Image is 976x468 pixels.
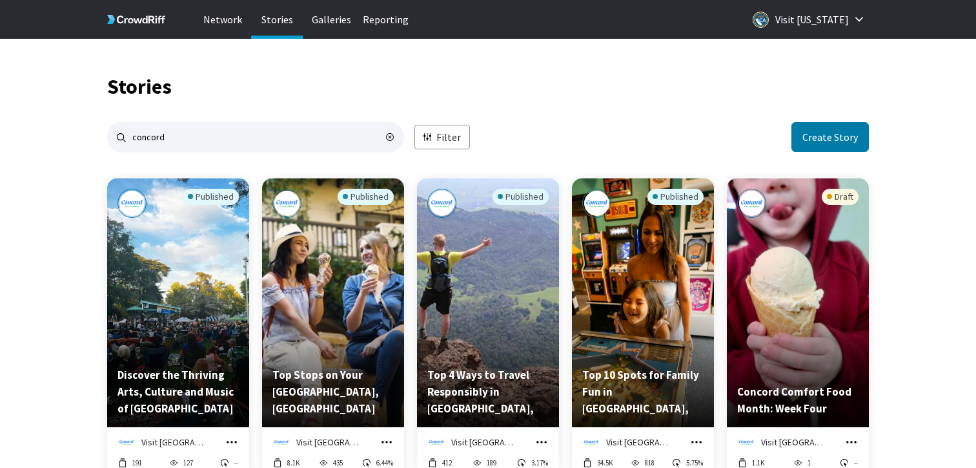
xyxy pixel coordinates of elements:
[427,189,456,218] img: Visit Concord
[107,418,249,430] a: Preview story titled 'Discover the Thriving Arts, Culture and Music of Concord '
[272,367,394,417] p: Top Stops on Your Concord, CA Road Trip
[234,458,238,468] p: --
[272,189,301,218] img: Visit Concord
[333,458,343,468] p: 435
[451,436,516,449] p: Visit [GEOGRAPHIC_DATA]
[273,434,290,451] img: Visit Concord
[645,458,655,468] p: 818
[822,189,859,205] div: Draft
[854,458,858,468] p: --
[582,367,704,417] p: Top 10 Spots for Family Fun in Concord, CA
[183,458,193,468] p: 127
[727,418,869,430] a: Preview story titled 'Concord Comfort Food Month: Week Four'
[118,434,135,451] img: Visit Concord
[647,189,704,205] div: Published
[376,458,393,468] p: 6.44%
[737,189,766,218] img: Visit Concord
[107,78,869,96] h1: Stories
[572,418,714,430] a: Preview story titled 'Top 10 Spots for Family Fun in Concord, CA'
[686,458,703,468] p: 5.75%
[417,418,559,430] a: Preview story titled 'Top 4 Ways to Travel Responsibly in Concord, CA '
[808,458,811,468] p: 1
[117,189,147,218] img: Visit Concord
[493,189,549,205] div: Published
[338,189,394,205] div: Published
[107,122,404,153] input: Search for stories by name. Press enter to submit.
[775,9,849,30] p: Visit [US_STATE]
[487,458,496,468] p: 189
[436,130,461,145] p: Filter
[262,418,404,430] a: Preview story titled 'Top Stops on Your Concord, CA Road Trip'
[132,458,142,468] p: 191
[428,434,445,451] img: Visit Concord
[752,458,764,468] p: 1.1K
[183,189,239,205] div: Published
[442,458,452,468] p: 412
[738,434,755,451] img: Visit Concord
[117,367,239,417] p: Discover the Thriving Arts, Culture and Music of Concord
[296,436,361,449] p: Visit [GEOGRAPHIC_DATA]
[414,125,470,150] button: Filter
[531,458,548,468] p: 3.17%
[427,367,549,417] p: Top 4 Ways to Travel Responsibly in Concord, CA
[583,434,600,451] img: Visit Concord
[582,189,611,218] img: Visit Concord
[791,122,869,152] button: Create a new story in story creator application
[753,12,769,28] img: Logo for Visit California
[606,436,671,449] p: Visit [GEOGRAPHIC_DATA]
[761,436,826,449] p: Visit [GEOGRAPHIC_DATA]
[597,458,613,468] p: 34.5K
[737,383,859,417] p: Concord Comfort Food Month: Week Four
[287,458,300,468] p: 8.1K
[141,436,207,449] p: Visit [GEOGRAPHIC_DATA]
